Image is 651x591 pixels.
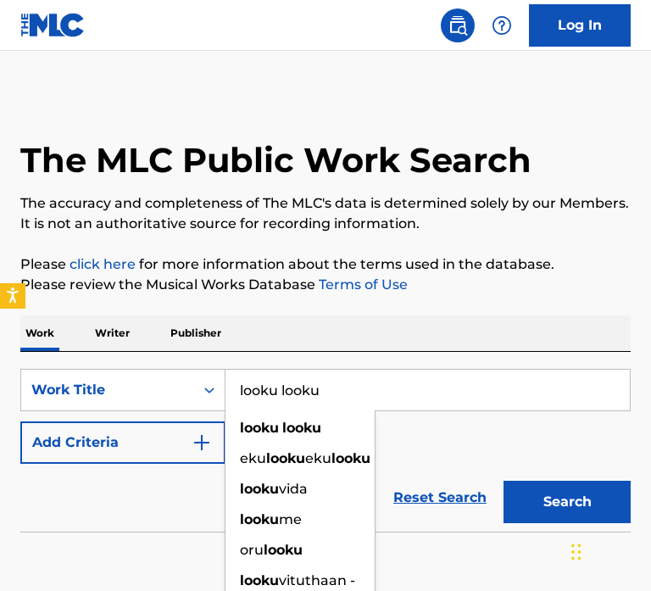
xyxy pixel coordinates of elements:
[279,511,302,527] span: me
[20,193,631,214] p: The accuracy and completeness of The MLC's data is determined solely by our Members.
[492,15,512,36] img: help
[331,450,370,466] strong: looku
[240,511,279,527] strong: looku
[20,421,225,464] button: Add Criteria
[282,420,321,436] strong: looku
[485,8,519,42] div: Help
[264,542,303,558] strong: looku
[20,254,631,275] p: Please for more information about the terms used in the database.
[315,276,408,293] a: Terms of Use
[20,139,531,181] h1: The MLC Public Work Search
[566,510,651,591] iframe: Chat Widget
[20,275,631,295] p: Please review the Musical Works Database
[441,8,475,42] a: Public Search
[279,481,308,497] span: vida
[240,420,279,436] strong: looku
[70,256,136,272] a: click here
[31,380,184,400] div: Work Title
[20,315,59,351] p: Work
[448,15,468,36] img: search
[385,479,495,516] a: Reset Search
[266,450,305,466] strong: looku
[20,214,631,234] p: It is not an authoritative source for recording information.
[165,315,226,351] p: Publisher
[504,481,631,523] button: Search
[240,572,279,588] strong: looku
[90,315,135,351] p: Writer
[571,527,581,577] div: Drag
[20,369,631,532] form: Search Form
[240,542,264,558] span: oru
[192,432,212,453] img: 9d2ae6d4665cec9f34b9.svg
[240,450,266,466] span: eku
[240,481,279,497] strong: looku
[305,450,331,466] span: eku
[20,13,86,37] img: MLC Logo
[529,4,631,47] a: Log In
